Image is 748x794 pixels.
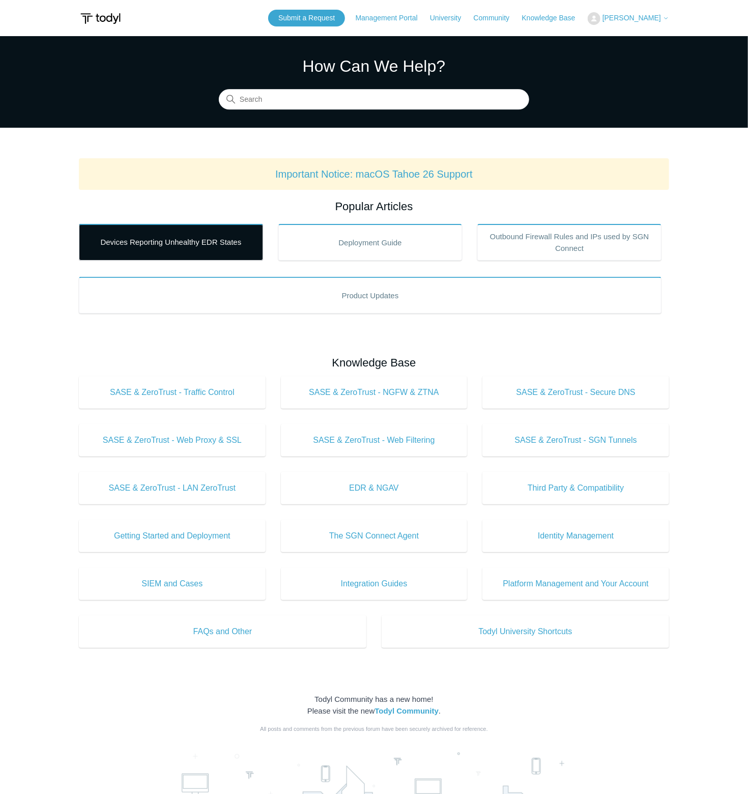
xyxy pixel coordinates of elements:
a: Outbound Firewall Rules and IPs used by SGN Connect [477,224,661,261]
a: FAQs and Other [79,615,366,648]
a: University [430,13,471,23]
span: EDR & NGAV [296,482,452,494]
div: All posts and comments from the previous forum have been securely archived for reference. [79,725,669,733]
span: SASE & ZeroTrust - LAN ZeroTrust [94,482,250,494]
div: Todyl Community has a new home! Please visit the new . [79,694,669,717]
span: SIEM and Cases [94,578,250,590]
a: Platform Management and Your Account [482,568,669,600]
span: SASE & ZeroTrust - SGN Tunnels [498,434,654,446]
img: Todyl Support Center Help Center home page [79,9,122,28]
span: Getting Started and Deployment [94,530,250,542]
span: SASE & ZeroTrust - Secure DNS [498,386,654,399]
a: The SGN Connect Agent [281,520,468,552]
a: SASE & ZeroTrust - Web Proxy & SSL [79,424,266,457]
a: EDR & NGAV [281,472,468,504]
a: Integration Guides [281,568,468,600]
span: Todyl University Shortcuts [397,626,654,638]
a: SASE & ZeroTrust - Secure DNS [482,376,669,409]
span: The SGN Connect Agent [296,530,452,542]
span: SASE & ZeroTrust - Traffic Control [94,386,250,399]
a: SIEM and Cases [79,568,266,600]
span: Third Party & Compatibility [498,482,654,494]
h2: Knowledge Base [79,354,669,371]
span: Platform Management and Your Account [498,578,654,590]
a: SASE & ZeroTrust - SGN Tunnels [482,424,669,457]
a: SASE & ZeroTrust - Web Filtering [281,424,468,457]
a: SASE & ZeroTrust - NGFW & ZTNA [281,376,468,409]
span: SASE & ZeroTrust - Web Proxy & SSL [94,434,250,446]
a: Devices Reporting Unhealthy EDR States [79,224,263,261]
a: Identity Management [482,520,669,552]
a: Product Updates [79,277,661,314]
span: [PERSON_NAME] [602,14,661,22]
a: Todyl Community [375,706,439,715]
span: Integration Guides [296,578,452,590]
a: Knowledge Base [522,13,586,23]
span: SASE & ZeroTrust - NGFW & ZTNA [296,386,452,399]
span: Identity Management [498,530,654,542]
span: FAQs and Other [94,626,351,638]
a: Important Notice: macOS Tahoe 26 Support [275,168,473,180]
span: SASE & ZeroTrust - Web Filtering [296,434,452,446]
h1: How Can We Help? [219,54,529,78]
a: Submit a Request [268,10,345,26]
a: Todyl University Shortcuts [382,615,669,648]
button: [PERSON_NAME] [588,12,669,25]
a: SASE & ZeroTrust - Traffic Control [79,376,266,409]
h2: Popular Articles [79,198,669,215]
a: SASE & ZeroTrust - LAN ZeroTrust [79,472,266,504]
input: Search [219,90,529,110]
a: Management Portal [356,13,428,23]
a: Getting Started and Deployment [79,520,266,552]
a: Community [474,13,520,23]
a: Deployment Guide [278,224,463,261]
a: Third Party & Compatibility [482,472,669,504]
